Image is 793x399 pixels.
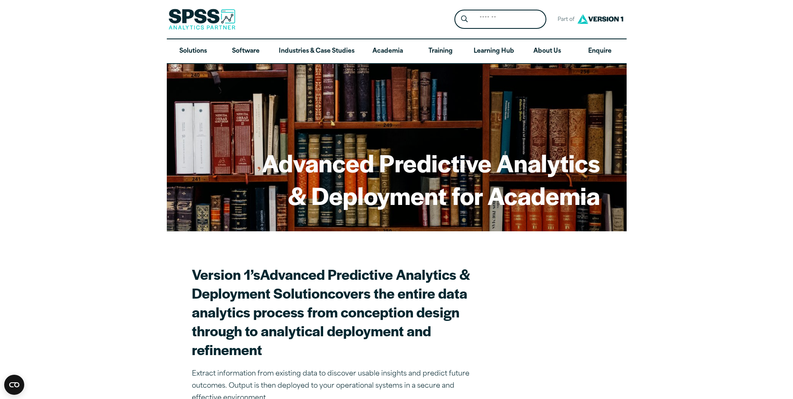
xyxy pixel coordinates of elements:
a: Academia [361,39,414,64]
strong: Advanced Predictive Analytics & Deployment Solution [192,264,470,303]
a: Enquire [574,39,626,64]
a: Software [219,39,272,64]
button: Open CMP widget [4,375,24,395]
a: Solutions [167,39,219,64]
form: Site Header Search Form [454,10,546,29]
button: Search magnifying glass icon [456,12,472,27]
img: SPSS Analytics Partner [168,9,235,30]
a: Learning Hub [467,39,521,64]
svg: Search magnifying glass icon [461,15,468,23]
a: Training [414,39,467,64]
a: About Us [521,39,574,64]
img: Version1 Logo [575,11,625,27]
h2: Version 1’s covers the entire data analytics process from conception design through to analytical... [192,265,471,359]
nav: Desktop version of site main menu [167,39,627,64]
h1: Advanced Predictive Analytics & Deployment for Academia [262,146,600,211]
span: Part of [553,14,575,26]
a: Industries & Case Studies [272,39,361,64]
